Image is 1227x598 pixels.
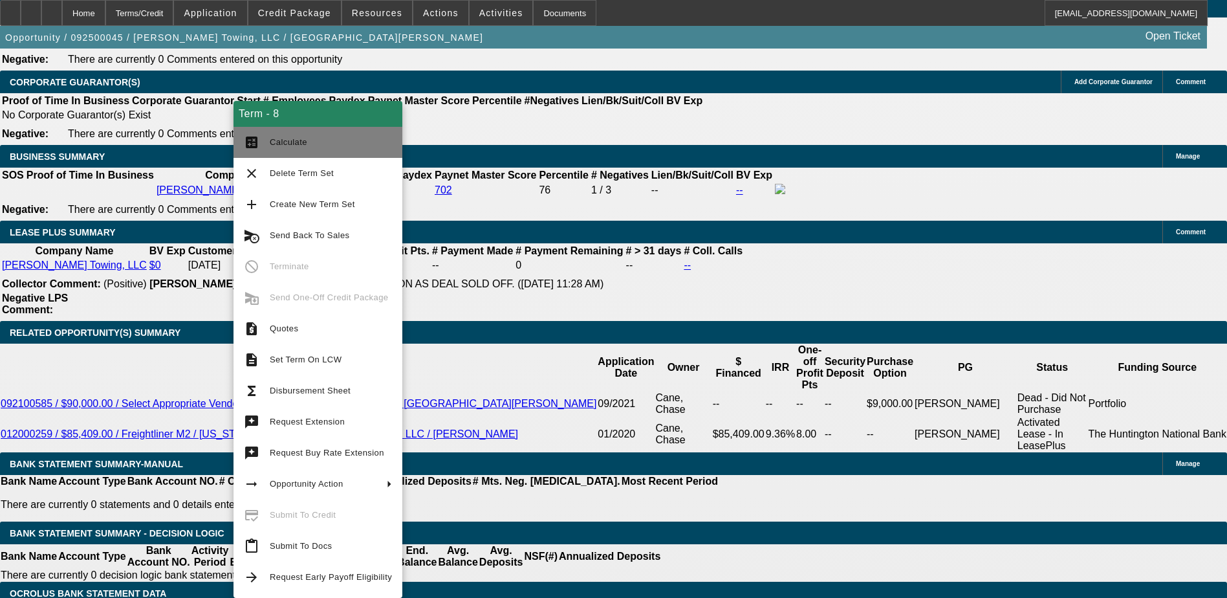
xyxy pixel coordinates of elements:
[205,170,252,181] b: Company
[244,352,259,368] mat-icon: description
[655,344,711,392] th: Owner
[270,168,334,178] span: Delete Term Set
[342,1,412,25] button: Resources
[58,544,127,569] th: Account Type
[432,245,513,256] b: # Payment Made
[229,544,270,569] th: Beg. Balance
[558,544,661,569] th: Annualized Deposits
[824,392,866,416] td: --
[866,344,914,392] th: Purchase Option
[396,170,432,181] b: Paydex
[149,245,186,256] b: BV Exp
[1176,78,1206,85] span: Comment
[515,259,624,272] td: 0
[914,344,1017,392] th: PG
[10,227,116,238] span: LEASE PLUS SUMMARY
[270,355,342,364] span: Set Term On LCW
[435,184,452,195] a: 702
[263,95,327,106] b: # Employees
[1017,416,1088,452] td: Activated Lease - In LeasePlus
[914,416,1017,452] td: [PERSON_NAME]
[219,475,281,488] th: # Of Periods
[597,416,655,452] td: 01/2020
[127,544,191,569] th: Bank Account NO.
[1017,344,1088,392] th: Status
[796,416,824,452] td: 8.00
[655,392,711,416] td: Cane, Chase
[2,278,101,289] b: Collector Comment:
[2,293,68,315] b: Negative LPS Comment:
[423,8,459,18] span: Actions
[10,528,224,538] span: Bank Statement Summary - Decision Logic
[736,170,772,181] b: BV Exp
[244,414,259,430] mat-icon: try
[270,448,384,458] span: Request Buy Rate Extension
[244,445,259,461] mat-icon: try
[651,183,734,197] td: --
[270,417,345,426] span: Request Extension
[2,54,49,65] b: Negative:
[5,32,483,43] span: Opportunity / 092500045 / [PERSON_NAME] Towing, LLC / [GEOGRAPHIC_DATA][PERSON_NAME]
[244,476,259,492] mat-icon: arrow_right_alt
[775,184,785,194] img: facebook-icon.png
[270,199,355,209] span: Create New Term Set
[525,95,580,106] b: #Negatives
[270,324,298,333] span: Quotes
[1176,460,1200,467] span: Manage
[270,137,307,147] span: Calculate
[1176,228,1206,236] span: Comment
[765,416,796,452] td: 9.36%
[10,77,140,87] span: CORPORATE GUARANTOR(S)
[591,184,649,196] div: 1 / 3
[437,544,478,569] th: Avg. Balance
[655,416,711,452] td: Cane, Chase
[188,245,267,256] b: Customer Since
[270,541,332,551] span: Submit To Docs
[184,8,237,18] span: Application
[2,204,49,215] b: Negative:
[68,54,342,65] span: There are currently 0 Comments entered on this opportunity
[625,259,682,272] td: --
[149,278,240,289] b: [PERSON_NAME]:
[395,183,433,197] td: --
[684,260,691,271] a: --
[244,570,259,585] mat-icon: arrow_forward
[597,344,655,392] th: Application Date
[132,95,234,106] b: Corporate Guarantor
[591,170,649,181] b: # Negatives
[824,416,866,452] td: --
[765,344,796,392] th: IRR
[1,169,25,182] th: SOS
[470,1,533,25] button: Activities
[1088,392,1227,416] td: Portfolio
[244,321,259,337] mat-icon: request_quote
[157,184,301,195] a: [PERSON_NAME] Towing, LLC
[435,170,536,181] b: Paynet Master Score
[479,544,524,569] th: Avg. Deposits
[472,95,521,106] b: Percentile
[10,327,180,338] span: RELATED OPPORTUNITY(S) SUMMARY
[258,8,331,18] span: Credit Package
[1088,416,1227,452] td: The Huntington National Bank
[58,475,127,488] th: Account Type
[666,95,702,106] b: BV Exp
[243,278,603,289] span: NO PAYMENTS MADE TO BEACON AS DEAL SOLD OFF. ([DATE] 11:28 AM)
[244,228,259,243] mat-icon: cancel_schedule_send
[1,428,518,439] a: 012000259 / $85,409.00 / Freightliner M2 / [US_STATE] Wrecker Sales / Clarks Towing, LLC / [PERSO...
[352,8,402,18] span: Resources
[174,1,246,25] button: Application
[523,544,558,569] th: NSF(#)
[270,386,351,395] span: Disbursement Sheet
[68,204,342,215] span: There are currently 0 Comments entered on this opportunity
[237,95,260,106] b: Start
[188,259,268,272] td: [DATE]
[796,344,824,392] th: One-off Profit Pts
[35,245,113,256] b: Company Name
[26,169,155,182] th: Proof of Time In Business
[796,392,824,416] td: --
[270,572,392,582] span: Request Early Payoff Eligibility
[270,479,343,489] span: Opportunity Action
[1,109,708,122] td: No Corporate Guarantor(s) Exist
[1176,153,1200,160] span: Manage
[248,1,341,25] button: Credit Package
